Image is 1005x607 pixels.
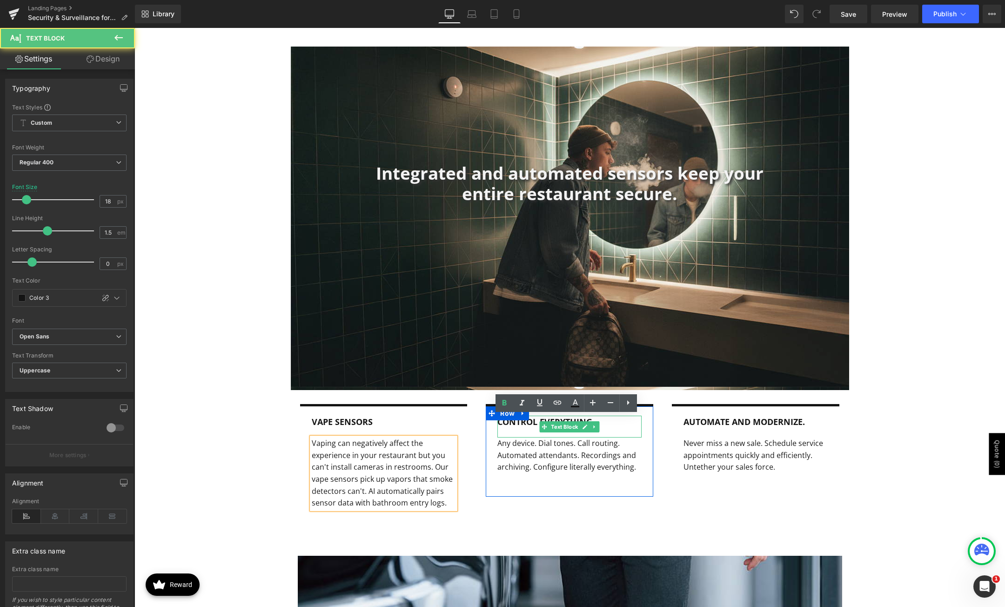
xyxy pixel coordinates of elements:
[871,5,918,23] a: Preview
[117,261,125,267] span: px
[12,399,53,412] div: Text Shadow
[135,5,181,23] a: New Library
[12,424,97,433] div: Enable
[29,293,90,303] input: Color
[20,159,54,166] b: Regular 400
[28,5,135,12] a: Landing Pages
[549,388,670,399] b: Automate and modernize.
[12,215,127,222] div: Line Height
[117,229,125,236] span: em
[177,410,322,481] p: Vaping can negatively affect the experience in your restaurant but you can't install cameras in r...
[415,393,446,405] span: Text Block
[117,198,125,204] span: px
[505,5,528,23] a: Mobile
[363,378,382,392] span: Row
[49,451,87,459] p: More settings
[12,566,127,573] div: Extra class name
[973,575,996,598] iframe: Intercom live chat
[20,333,49,341] i: Open Sans
[992,575,1000,583] span: 1
[12,103,127,111] div: Text Styles
[12,352,127,359] div: Text Transform
[785,5,804,23] button: Undo
[12,184,38,190] div: Font Size
[20,367,50,374] b: Uppercase
[12,317,127,324] div: Font
[31,119,52,127] b: Custom
[549,410,693,445] p: Never miss a new sale. Schedule service appointments quickly and efficiently. Untether your sales...
[12,542,65,555] div: Extra class name
[12,144,127,151] div: Font Weight
[26,34,65,42] span: Text Block
[456,393,465,405] a: Expand / Collapse
[12,246,127,253] div: Letter Spacing
[382,378,395,392] a: Expand / Collapse
[983,5,1001,23] button: More
[28,14,117,21] span: Security & Surveillance for Restaurants
[882,9,907,19] span: Preview
[177,388,238,399] b: Vape Sensors
[483,5,505,23] a: Tablet
[69,48,137,69] a: Design
[6,444,133,466] button: More settings
[841,9,856,19] span: Save
[438,5,461,23] a: Desktop
[922,5,979,23] button: Publish
[233,135,638,176] h1: Integrated and automated sensors keep your entire restaurant secure.
[12,498,127,505] div: Alignment
[461,5,483,23] a: Laptop
[933,10,957,18] span: Publish
[363,410,507,445] p: Any device. Dial tones. Call routing. Automated attendants. Recordings and archiving. Configure l...
[12,277,127,284] div: Text Color
[12,474,44,487] div: Alignment
[807,5,826,23] button: Redo
[153,10,174,18] span: Library
[12,79,50,92] div: Typography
